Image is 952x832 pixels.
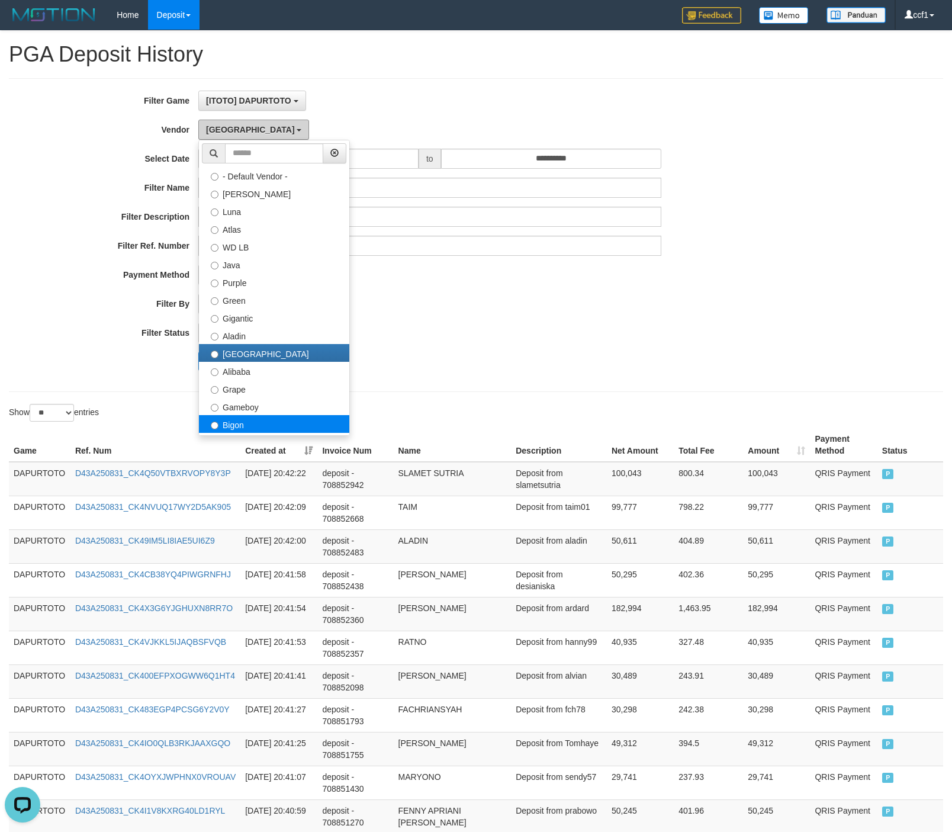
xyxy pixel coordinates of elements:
td: DAPURTOTO [9,529,70,563]
td: 30,489 [743,664,810,698]
th: Total Fee [674,428,743,462]
td: QRIS Payment [810,496,877,529]
td: DAPURTOTO [9,631,70,664]
label: Atlas [199,220,349,237]
a: D43A250831_CK4OYXJWPHNX0VROUAV [75,772,236,782]
th: Status [877,428,943,462]
input: - Default Vendor - [211,173,218,181]
th: Amount: activate to sort column ascending [743,428,810,462]
td: Deposit from hanny99 [511,631,607,664]
th: Game [9,428,70,462]
td: deposit - 708851755 [317,732,393,766]
td: 327.48 [674,631,743,664]
input: Green [211,297,218,305]
td: Deposit from Tomhaye [511,732,607,766]
td: TAIM [394,496,512,529]
td: 404.89 [674,529,743,563]
label: [GEOGRAPHIC_DATA] [199,344,349,362]
input: Gameboy [211,404,218,412]
label: Gigantic [199,309,349,326]
td: 1,463.95 [674,597,743,631]
td: [DATE] 20:41:25 [240,732,317,766]
td: 50,611 [607,529,674,563]
td: QRIS Payment [810,698,877,732]
td: FACHRIANSYAH [394,698,512,732]
td: deposit - 708851430 [317,766,393,799]
label: Alibaba [199,362,349,380]
label: Luna [199,202,349,220]
td: 99,777 [607,496,674,529]
td: QRIS Payment [810,597,877,631]
th: Created at: activate to sort column ascending [240,428,317,462]
input: Aladin [211,333,218,340]
td: deposit - 708852098 [317,664,393,698]
td: deposit - 708852668 [317,496,393,529]
button: [ITOTO] DAPURTOTO [198,91,306,111]
td: DAPURTOTO [9,732,70,766]
td: deposit - 708852357 [317,631,393,664]
label: WD LB [199,237,349,255]
td: DAPURTOTO [9,597,70,631]
img: MOTION_logo.png [9,6,99,24]
input: Grape [211,386,218,394]
a: D43A250831_CK4I1V8KXRG40LD1RYL [75,806,225,815]
td: 30,298 [607,698,674,732]
td: Deposit from slametsutria [511,462,607,496]
td: [DATE] 20:41:41 [240,664,317,698]
a: D43A250831_CK4VJKKL5IJAQBSFVQB [75,637,226,647]
th: Name [394,428,512,462]
td: Deposit from aladin [511,529,607,563]
td: 242.38 [674,698,743,732]
label: Purple [199,273,349,291]
img: Button%20Memo.svg [759,7,809,24]
td: 394.5 [674,732,743,766]
a: D43A250831_CK4Q50VTBXRVOPY8Y3P [75,468,231,478]
input: Java [211,262,218,269]
h1: PGA Deposit History [9,43,943,66]
td: DAPURTOTO [9,496,70,529]
span: PAID [882,469,894,479]
input: Gigantic [211,315,218,323]
img: Feedback.jpg [682,7,741,24]
td: [DATE] 20:42:00 [240,529,317,563]
label: Green [199,291,349,309]
td: Deposit from alvian [511,664,607,698]
td: RATNO [394,631,512,664]
label: Show entries [9,404,99,422]
label: Bigon [199,415,349,433]
td: [DATE] 20:41:54 [240,597,317,631]
button: [GEOGRAPHIC_DATA] [198,120,309,140]
td: 40,935 [607,631,674,664]
td: [PERSON_NAME] [394,732,512,766]
td: Deposit from taim01 [511,496,607,529]
label: Java [199,255,349,273]
td: QRIS Payment [810,664,877,698]
span: [GEOGRAPHIC_DATA] [206,125,295,134]
a: D43A250831_CK483EGP4PCSG6Y2V0Y [75,705,230,714]
td: deposit - 708852942 [317,462,393,496]
td: [DATE] 20:42:22 [240,462,317,496]
a: D43A250831_CK400EFPXOGWW6Q1HT4 [75,671,235,680]
td: [PERSON_NAME] [394,563,512,597]
span: PAID [882,570,894,580]
input: Alibaba [211,368,218,376]
td: 49,312 [743,732,810,766]
td: 182,994 [743,597,810,631]
td: [PERSON_NAME] [394,664,512,698]
span: PAID [882,638,894,648]
td: 100,043 [607,462,674,496]
td: QRIS Payment [810,631,877,664]
th: Payment Method [810,428,877,462]
td: DAPURTOTO [9,698,70,732]
td: 402.36 [674,563,743,597]
td: QRIS Payment [810,529,877,563]
span: PAID [882,773,894,783]
input: Luna [211,208,218,216]
label: Allstar [199,433,349,451]
td: [DATE] 20:41:53 [240,631,317,664]
th: Net Amount [607,428,674,462]
td: 50,611 [743,529,810,563]
td: 100,043 [743,462,810,496]
td: QRIS Payment [810,563,877,597]
td: 50,295 [607,563,674,597]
